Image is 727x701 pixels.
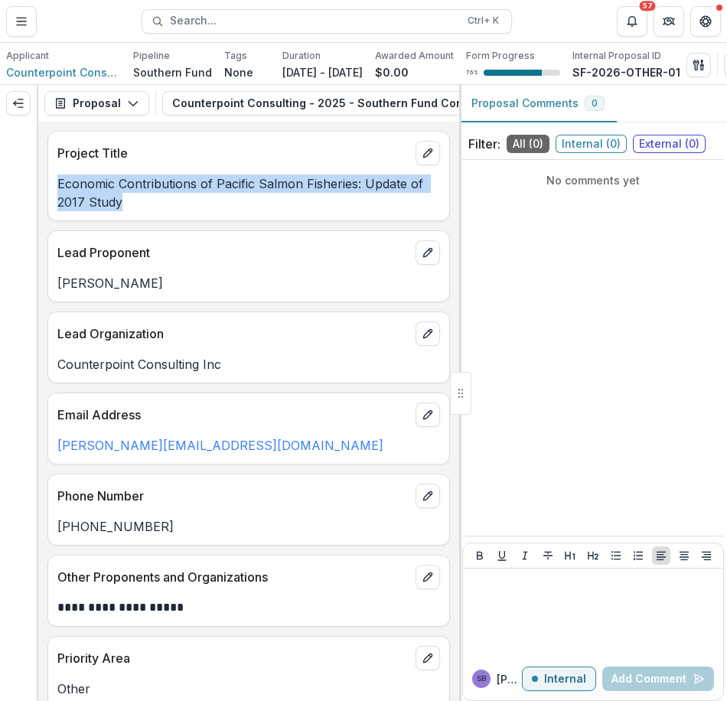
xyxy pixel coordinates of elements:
button: Notifications [617,6,647,37]
p: Filter: [468,135,500,153]
p: $0.00 [375,64,409,80]
button: Counterpoint Consulting - 2025 - Southern Fund Concept Application Form 2026 [162,91,662,116]
button: Expand left [6,91,31,116]
div: Ctrl + K [465,12,502,29]
button: Bullet List [607,546,625,565]
button: Ordered List [629,546,647,565]
div: 57 [640,1,656,11]
p: Priority Area [57,649,409,667]
button: edit [416,141,440,165]
p: Internal [544,673,586,686]
a: Counterpoint Consulting [6,64,121,80]
button: Search... [142,9,512,34]
button: Proposal Comments [459,85,617,122]
p: Email Address [57,406,409,424]
p: No comments yet [468,172,718,188]
button: Get Help [690,6,721,37]
p: Lead Proponent [57,243,409,262]
p: [PERSON_NAME] [497,671,522,687]
button: Underline [493,546,511,565]
button: edit [416,565,440,589]
button: Align Center [675,546,693,565]
p: Tags [224,49,247,63]
span: Internal ( 0 ) [556,135,627,153]
p: Economic Contributions of Pacific Salmon Fisheries: Update of 2017 Study [57,174,440,211]
p: Lead Organization [57,324,409,343]
span: External ( 0 ) [633,135,706,153]
p: Other [57,680,440,698]
p: Southern Fund [133,64,212,80]
button: Toggle Menu [6,6,37,37]
button: edit [416,240,440,265]
p: Other Proponents and Organizations [57,568,409,586]
button: edit [416,484,440,508]
div: Sascha Bendt [477,675,486,683]
p: Duration [282,49,321,63]
button: edit [416,403,440,427]
p: [PERSON_NAME] [57,274,440,292]
p: None [224,64,253,80]
a: [PERSON_NAME][EMAIL_ADDRESS][DOMAIN_NAME] [57,438,383,453]
button: Strike [539,546,557,565]
button: Internal [522,667,596,691]
p: Internal Proposal ID [572,49,661,63]
button: Bold [471,546,489,565]
button: Partners [654,6,684,37]
p: Form Progress [466,49,535,63]
button: Proposal [44,91,149,116]
span: All ( 0 ) [507,135,549,153]
p: Awarded Amount [375,49,454,63]
span: 0 [592,98,598,109]
p: Pipeline [133,49,170,63]
button: Add Comment [602,667,714,691]
p: Counterpoint Consulting Inc [57,355,440,373]
button: Align Right [697,546,716,565]
button: Heading 2 [584,546,602,565]
button: edit [416,321,440,346]
span: Search... [170,15,458,28]
p: Phone Number [57,487,409,505]
button: Align Left [652,546,670,565]
p: [DATE] - [DATE] [282,64,363,80]
button: Italicize [516,546,534,565]
p: Project Title [57,144,409,162]
button: edit [416,646,440,670]
p: SF-2026-OTHER-01 [572,64,680,80]
button: Heading 1 [561,546,579,565]
p: 76 % [466,67,478,78]
p: Applicant [6,49,49,63]
p: [PHONE_NUMBER] [57,517,440,536]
